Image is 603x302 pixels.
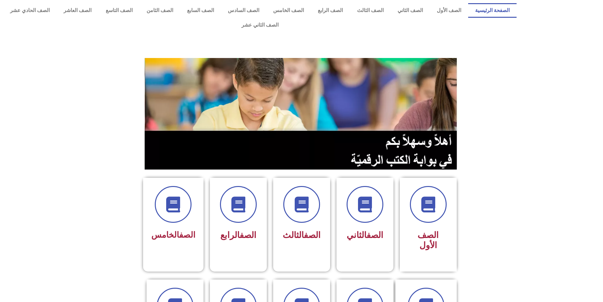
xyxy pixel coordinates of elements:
[350,3,390,18] a: الصف الثالث
[430,3,468,18] a: الصف الأول
[283,230,321,240] span: الثالث
[98,3,139,18] a: الصف التاسع
[266,3,311,18] a: الصف الخامس
[220,230,256,240] span: الرابع
[57,3,98,18] a: الصف العاشر
[468,3,517,18] a: الصفحة الرئيسية
[3,3,57,18] a: الصف الحادي عشر
[304,230,321,240] a: الصف
[418,230,439,250] span: الصف الأول
[311,3,350,18] a: الصف الرابع
[179,230,195,240] a: الصف
[180,3,221,18] a: الصف السابع
[221,3,266,18] a: الصف السادس
[391,3,430,18] a: الصف الثاني
[151,230,195,240] span: الخامس
[140,3,180,18] a: الصف الثامن
[3,18,517,32] a: الصف الثاني عشر
[367,230,383,240] a: الصف
[240,230,256,240] a: الصف
[347,230,383,240] span: الثاني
